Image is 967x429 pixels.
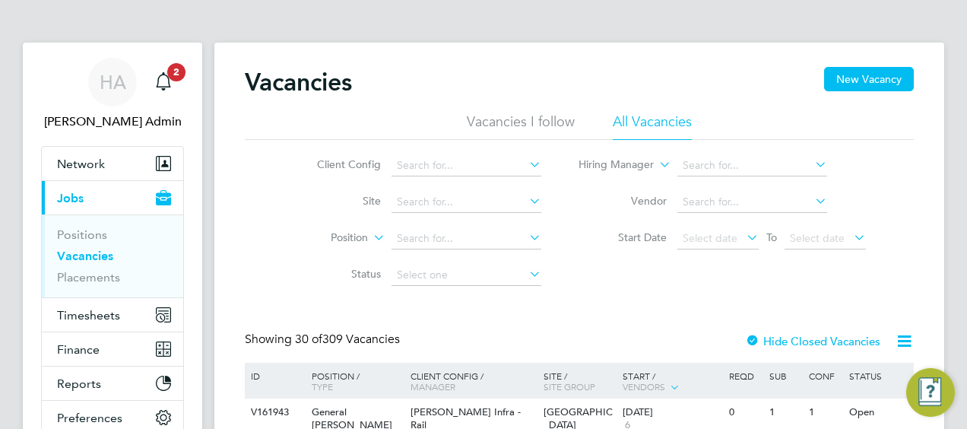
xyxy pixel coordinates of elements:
span: Preferences [57,411,122,425]
label: Hide Closed Vacancies [745,334,880,348]
input: Search for... [392,228,541,249]
li: Vacancies I follow [467,113,575,140]
div: Status [845,363,912,389]
span: Hays Admin [41,113,184,131]
h2: Vacancies [245,67,352,97]
div: Position / [300,363,407,399]
div: ID [247,363,300,389]
button: Finance [42,332,183,366]
span: Jobs [57,191,84,205]
input: Search for... [392,192,541,213]
span: Finance [57,342,100,357]
label: Status [293,267,381,281]
span: Site Group [544,380,595,392]
div: Client Config / [407,363,540,399]
input: Search for... [677,192,827,213]
li: All Vacancies [613,113,692,140]
button: New Vacancy [824,67,914,91]
span: 2 [167,63,185,81]
span: 30 of [295,332,322,347]
label: Site [293,194,381,208]
div: Conf [805,363,845,389]
div: 0 [725,399,765,427]
button: Timesheets [42,298,183,332]
label: Hiring Manager [566,157,654,173]
div: Showing [245,332,403,348]
span: Type [312,380,333,392]
div: Open [845,399,912,427]
div: Site / [540,363,620,399]
span: Select date [790,231,845,245]
a: 2 [148,58,179,106]
input: Search for... [392,155,541,176]
span: Reports [57,377,101,391]
span: HA [100,72,126,92]
a: Positions [57,227,107,242]
span: Vendors [623,380,665,392]
div: Reqd [725,363,765,389]
label: Position [281,230,368,246]
a: Vacancies [57,249,113,263]
span: Select date [683,231,737,245]
label: Start Date [579,230,667,244]
a: HA[PERSON_NAME] Admin [41,58,184,131]
span: Manager [411,380,455,392]
div: Start / [619,363,725,401]
span: Timesheets [57,308,120,323]
input: Select one [392,265,541,286]
label: Vendor [579,194,667,208]
div: 1 [805,399,845,427]
button: Engage Resource Center [906,368,955,417]
div: V161943 [247,399,300,427]
label: Client Config [293,157,381,171]
span: Network [57,157,105,171]
div: Sub [766,363,805,389]
div: 1 [766,399,805,427]
input: Search for... [677,155,827,176]
div: Jobs [42,214,183,297]
span: To [762,227,782,247]
a: Placements [57,270,120,284]
button: Network [42,147,183,180]
button: Reports [42,367,183,400]
span: 309 Vacancies [295,332,400,347]
div: [DATE] [623,406,721,419]
button: Jobs [42,181,183,214]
